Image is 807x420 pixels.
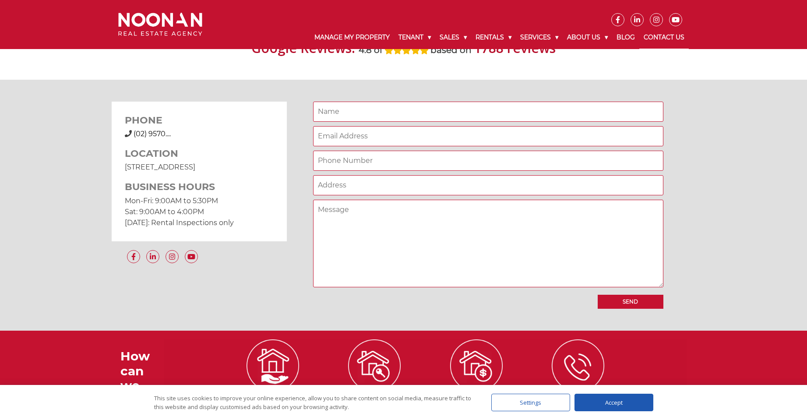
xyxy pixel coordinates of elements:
[313,102,663,308] form: Contact form
[313,175,663,195] input: Address
[491,394,570,411] div: Settings
[563,26,612,49] a: About Us
[516,26,563,49] a: Services
[310,26,394,49] a: Manage My Property
[247,339,299,392] img: ICONS
[552,339,604,392] img: ICONS
[154,394,474,411] div: This site uses cookies to improve your online experience, allow you to share content on social me...
[324,361,425,416] a: Leasemy Property
[120,349,164,408] h3: How can we help?
[426,361,527,416] a: Sellmy Property
[574,394,653,411] div: Accept
[435,26,471,49] a: Sales
[471,26,516,49] a: Rentals
[313,151,663,171] input: Phone Number
[348,339,401,392] img: ICONS
[125,217,274,228] p: [DATE]: Rental Inspections only
[450,339,503,392] img: ICONS
[598,295,663,309] input: Send
[394,26,435,49] a: Tenant
[528,361,628,416] a: ContactUs
[134,130,171,138] a: Click to reveal phone number
[359,45,383,55] strong: 4.8 of
[639,26,689,49] a: Contact Us
[222,361,323,416] a: Managemy Property
[313,102,663,122] input: Name
[125,115,274,126] h3: PHONE
[118,13,202,36] img: Noonan Real Estate Agency
[125,206,274,217] p: Sat: 9:00AM to 4:00PM
[125,195,274,206] p: Mon-Fri: 9:00AM to 5:30PM
[313,126,663,146] input: Email Address
[134,130,171,138] span: (02) 9570....
[125,148,274,159] h3: LOCATION
[125,181,274,193] h3: BUSINESS HOURS
[612,26,639,49] a: Blog
[430,45,472,55] strong: based on
[125,162,274,173] p: [STREET_ADDRESS]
